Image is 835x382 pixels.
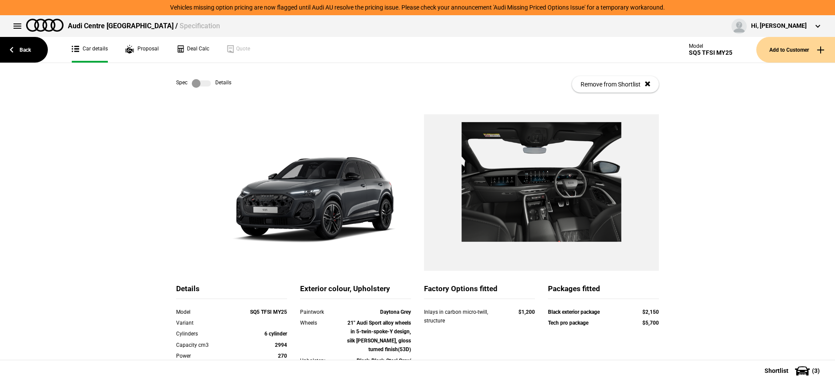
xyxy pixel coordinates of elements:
div: Inlays in carbon micro-twill, structure [424,308,502,326]
div: Variant [176,319,243,327]
div: Capacity cm3 [176,341,243,349]
strong: Black exterior package [548,309,600,315]
div: Power [176,352,243,360]
button: Shortlist(3) [751,360,835,382]
button: Add to Customer [756,37,835,63]
strong: 6 cylinder [264,331,287,337]
div: Upholstery [300,356,344,365]
span: ( 3 ) [812,368,820,374]
span: Shortlist [765,368,788,374]
strong: $5,700 [642,320,659,326]
strong: 270 [278,353,287,359]
div: SQ5 TFSI MY25 [689,49,732,56]
div: Paintwork [300,308,344,316]
a: Car details [72,37,108,63]
strong: 2994 [275,342,287,348]
strong: SQ5 TFSI MY25 [250,309,287,315]
a: Proposal [125,37,159,63]
div: Model [176,308,243,316]
strong: Daytona Grey [380,309,411,315]
strong: $1,200 [518,309,535,315]
span: Specification [180,22,220,30]
strong: 21" Audi Sport alloy wheels in 5-twin-spoke-Y design, silk [PERSON_NAME], gloss turned finish(53D) [347,320,411,352]
div: Packages fitted [548,284,659,299]
div: Cylinders [176,329,243,338]
strong: Tech pro package [548,320,588,326]
div: Hi, [PERSON_NAME] [751,22,807,30]
button: Remove from Shortlist [572,76,659,93]
div: Exterior colour, Upholstery [300,284,411,299]
a: Deal Calc [176,37,209,63]
div: Model [689,43,732,49]
div: Audi Centre [GEOGRAPHIC_DATA] / [68,21,220,31]
div: Spec Details [176,79,231,88]
strong: Black-Black-Steel Gray/ Black-Black/Black/Black [355,358,411,372]
div: Details [176,284,287,299]
div: Factory Options fitted [424,284,535,299]
img: audi.png [26,19,63,32]
div: Wheels [300,319,344,327]
strong: $2,150 [642,309,659,315]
